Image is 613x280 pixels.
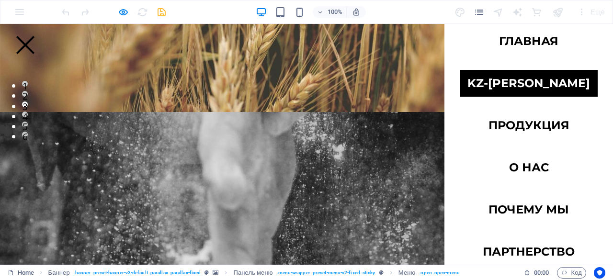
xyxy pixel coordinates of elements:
[474,6,485,18] button: pages
[419,267,460,279] span: . open .open-menu
[460,130,598,157] a: О нас
[74,267,201,279] span: . banner .preset-banner-v3-default .parallax .parallax-fixed
[524,267,549,279] h6: Время сеанса
[22,78,28,83] button: 3
[534,267,549,279] span: 00 00
[48,267,70,279] span: Щелкните, чтобы выбрать. Дважды щелкните, чтобы изменить
[277,267,375,279] span: . menu-wrapper .preset-menu-v2-fixed .sticky
[561,267,582,279] span: Код
[22,108,28,113] button: 6
[8,267,34,279] a: Щелкните для отмены выбора. Дважды щелкните, чтобы открыть Страницы
[557,267,586,279] button: Код
[204,270,209,275] i: Этот элемент является настраиваемым пресетом
[22,67,28,73] button: 2
[460,4,598,31] a: Главная
[460,46,598,73] a: kz-[PERSON_NAME]
[460,88,598,115] a: Продукция
[313,6,347,18] button: 100%
[48,267,460,279] nav: breadcrumb
[474,7,485,18] i: Страницы (Ctrl+Alt+S)
[22,88,28,93] button: 4
[352,8,361,16] i: При изменении размера уровень масштабирования подстраивается автоматически в соответствии с выбра...
[327,6,342,18] h6: 100%
[213,270,218,275] i: Этот элемент включает фон
[234,267,273,279] span: Щелкните, чтобы выбрать. Дважды щелкните, чтобы изменить
[398,267,416,279] span: Щелкните, чтобы выбрать. Дважды щелкните, чтобы изменить
[594,267,605,279] button: Usercentrics
[379,270,384,275] i: Этот элемент является настраиваемым пресетом
[22,57,28,63] button: 1
[460,172,598,199] a: Почему мы
[460,214,598,241] a: Партнерство
[22,98,28,103] button: 5
[541,269,542,276] span: :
